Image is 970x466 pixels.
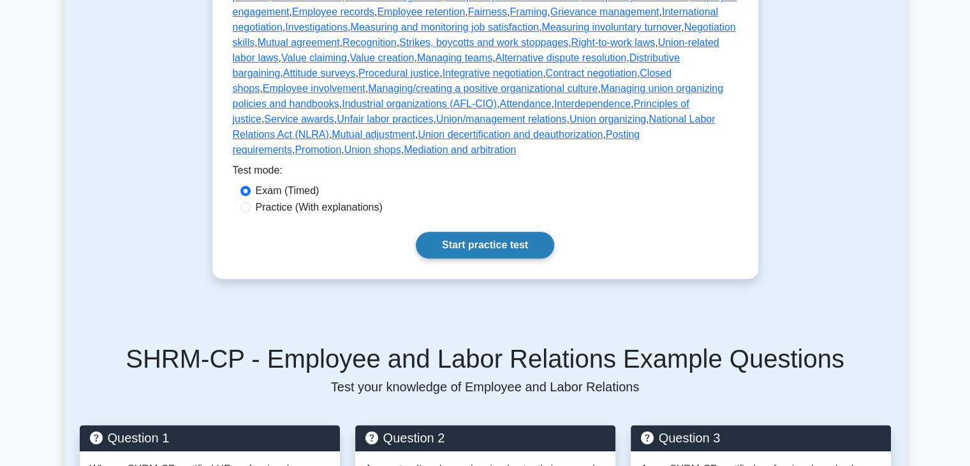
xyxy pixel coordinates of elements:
[570,114,646,124] a: Union organizing
[256,200,383,215] label: Practice (With explanations)
[554,98,631,109] a: Interdependence
[510,6,547,17] a: Framing
[281,52,347,63] a: Value claiming
[368,83,598,94] a: Managing/creating a positive organizational culture
[264,114,334,124] a: Service awards
[499,98,551,109] a: Attendance
[337,114,433,124] a: Unfair labor practices
[365,430,605,446] h5: Question 2
[295,144,341,155] a: Promotion
[80,343,891,374] h5: SHRM-CP - Employee and Labor Relations Example Questions
[399,37,568,48] a: Strikes, boycotts and work stoppages
[256,183,320,199] label: Exam (Timed)
[468,6,507,17] a: Fairness
[417,52,492,63] a: Managing teams
[258,37,340,48] a: Mutual agreement
[404,144,516,155] a: Mediation and arbitration
[283,68,356,79] a: Attitude surveys
[90,430,330,446] h5: Question 1
[80,379,891,395] p: Test your knowledge of Employee and Labor Relations
[418,129,603,140] a: Union decertification and deauthorization
[285,22,348,33] a: Investigations
[233,114,716,140] a: National Labor Relations Act (NLRA)
[550,6,659,17] a: Grievance management
[436,114,567,124] a: Union/management relations
[342,98,497,109] a: Industrial organizations (AFL-CIO)
[358,68,439,79] a: Procedural justice
[233,163,738,183] div: Test mode:
[416,232,554,259] a: Start practice test
[571,37,655,48] a: Right-to-work laws
[332,129,415,140] a: Mutual adjustment
[496,52,626,63] a: Alternative dispute resolution
[349,52,414,63] a: Value creation
[443,68,543,79] a: Integrative negotiation
[541,22,681,33] a: Measuring involuntary turnover
[351,22,539,33] a: Measuring and monitoring job satisfaction
[641,430,881,446] h5: Question 3
[263,83,365,94] a: Employee involvement
[377,6,465,17] a: Employee retention
[546,68,637,79] a: Contract negotiation
[344,144,401,155] a: Union shops
[342,37,397,48] a: Recognition
[292,6,374,17] a: Employee records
